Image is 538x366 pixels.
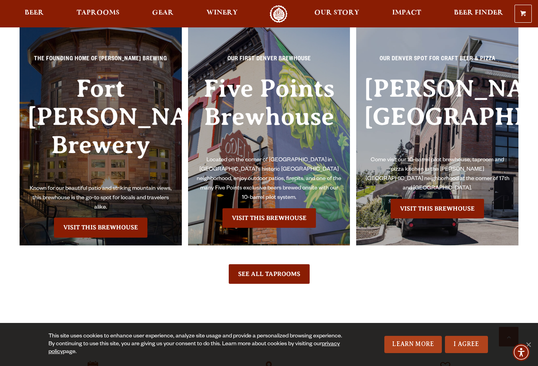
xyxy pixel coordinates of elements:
[454,10,503,16] span: Beer Finder
[449,5,508,23] a: Beer Finder
[27,74,174,184] h3: Fort [PERSON_NAME] Brewery
[48,341,340,355] a: privacy policy
[445,336,488,353] a: I Agree
[196,74,343,156] h3: Five Points Brewhouse
[25,10,44,16] span: Beer
[384,336,442,353] a: Learn More
[152,10,174,16] span: Gear
[364,74,511,156] h3: [PERSON_NAME][GEOGRAPHIC_DATA]
[513,344,530,361] div: Accessibility Menu
[27,55,174,69] p: The Founding Home of [PERSON_NAME] Brewing
[54,218,147,237] a: Visit the Fort Collin's Brewery & Taproom
[147,5,179,23] a: Gear
[20,5,49,23] a: Beer
[364,156,511,193] p: Come visit our 10-barrel pilot brewhouse, taproom and pizza kitchen in the [PERSON_NAME][GEOGRAPH...
[27,184,174,213] p: Known for our beautiful patio and striking mountain views, this brewhouse is the go-to spot for l...
[264,5,293,23] a: Odell Home
[314,10,359,16] span: Our Story
[229,264,310,284] a: See All Taprooms
[364,55,511,69] p: Our Denver spot for craft beer & pizza
[309,5,364,23] a: Our Story
[201,5,243,23] a: Winery
[196,55,343,69] p: Our First Denver Brewhouse
[48,333,348,356] div: This site uses cookies to enhance user experience, analyze site usage and provide a personalized ...
[392,10,421,16] span: Impact
[222,208,316,228] a: Visit the Five Points Brewhouse
[391,199,484,218] a: Visit the Sloan’s Lake Brewhouse
[206,10,238,16] span: Winery
[196,156,343,203] p: Located on the corner of [GEOGRAPHIC_DATA] in [GEOGRAPHIC_DATA]’s historic [GEOGRAPHIC_DATA] neig...
[77,10,120,16] span: Taprooms
[387,5,426,23] a: Impact
[72,5,125,23] a: Taprooms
